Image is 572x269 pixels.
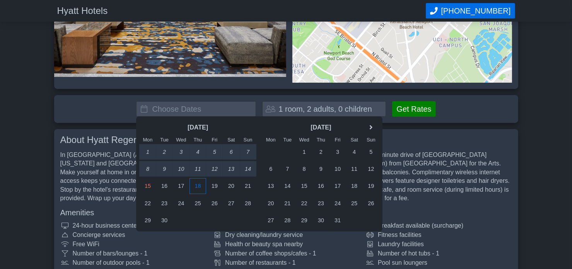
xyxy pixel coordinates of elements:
div: 21 [240,178,256,194]
button: Get Rates [392,101,435,117]
div: 23 [312,196,329,211]
div: Tue [156,138,173,143]
div: Number of bars/lounges - 1 [60,250,207,257]
div: Number of outdoor pools - 1 [60,260,207,266]
div: Mon [139,138,156,143]
div: 24 [329,196,346,211]
div: In [GEOGRAPHIC_DATA] (Airport Area) In the heart of [GEOGRAPHIC_DATA], [GEOGRAPHIC_DATA] is withi... [60,151,512,203]
div: Wed [296,138,312,143]
div: 2 [312,144,329,160]
div: 29 [296,213,312,228]
div: Sun [240,138,256,143]
div: 22 [296,196,312,211]
header: [DATE] [279,121,363,134]
div: 12 [206,161,223,177]
div: 26 [363,196,379,211]
div: 9 [156,161,173,177]
div: 25 [346,196,363,211]
div: Thu [312,138,329,143]
div: Sun [363,138,379,143]
div: 15 [139,178,156,194]
div: 15 [296,178,312,194]
div: 31 [329,213,346,228]
div: 7 [279,161,296,177]
div: 14 [279,178,296,194]
div: 2 [156,144,173,160]
div: Free WiFi [60,241,207,247]
div: 8 [296,161,312,177]
div: 22 [139,196,156,211]
div: 10 [329,161,346,177]
div: 1 [139,144,156,160]
div: 26 [206,196,223,211]
div: 9 [312,161,329,177]
div: 5 [206,144,223,160]
div: 13 [263,178,279,194]
div: 24-hour business center [60,223,207,229]
div: 30 [312,213,329,228]
div: 18 [346,178,363,194]
div: Breakfast available (surcharge) [365,223,512,229]
div: 10 [173,161,190,177]
div: Sat [346,138,363,143]
div: Wed [173,138,190,143]
div: Laundry facilities [365,241,512,247]
div: Number of restaurants - 1 [213,260,359,266]
header: [DATE] [156,121,240,134]
div: Health or beauty spa nearby [213,241,359,247]
div: 24 [173,196,190,211]
div: Number of coffee shops/cafes - 1 [213,250,359,257]
div: 28 [240,196,256,211]
div: Number of hot tubs - 1 [365,250,512,257]
div: 23 [156,196,173,211]
div: 12 [363,161,379,177]
div: 3 [329,144,346,160]
div: 19 [363,178,379,194]
span: [PHONE_NUMBER] [441,7,511,15]
div: 27 [223,196,239,211]
button: Call [426,3,515,19]
div: 28 [279,213,296,228]
div: 16 [156,178,173,194]
div: 30 [156,213,173,228]
div: 1 [296,144,312,160]
h3: About Hyatt Regency [GEOGRAPHIC_DATA] [60,135,512,145]
div: 21 [279,196,296,211]
div: 20 [223,178,239,194]
div: Fitness facilities [365,232,512,238]
div: 6 [263,161,279,177]
div: Fri [206,138,223,143]
div: 17 [173,178,190,194]
div: Concierge services [60,232,207,238]
div: Sat [223,138,239,143]
div: Thu [190,138,206,143]
div: Dry cleaning/laundry service [213,232,359,238]
div: 3 [173,144,190,160]
div: 1 room, 2 adults, 0 children [278,105,372,113]
h3: Amenities [60,209,512,216]
h1: Hyatt Hotels [57,6,426,15]
div: 11 [346,161,363,177]
div: Fri [329,138,346,143]
div: 29 [139,213,156,228]
div: 18 [190,178,206,194]
div: 6 [223,144,239,160]
div: 4 [346,144,363,160]
input: Choose Dates [136,101,256,117]
a: next month [365,122,377,133]
div: 20 [263,196,279,211]
div: 25 [190,196,206,211]
div: 5 [363,144,379,160]
div: Pool sun loungers [365,260,512,266]
div: 7 [240,144,256,160]
div: 16 [312,178,329,194]
div: Mon [263,138,279,143]
div: 19 [206,178,223,194]
div: 11 [190,161,206,177]
div: 17 [329,178,346,194]
div: 4 [190,144,206,160]
div: 14 [240,161,256,177]
div: 27 [263,213,279,228]
div: Tue [279,138,296,143]
div: 13 [223,161,239,177]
